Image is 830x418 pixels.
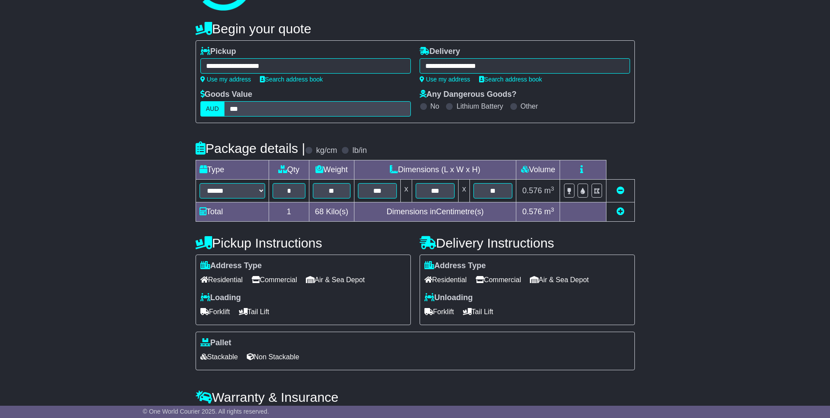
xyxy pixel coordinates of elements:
[521,102,538,110] label: Other
[424,293,473,303] label: Unloading
[200,293,241,303] label: Loading
[309,160,354,180] td: Weight
[420,76,470,83] a: Use my address
[400,180,412,202] td: x
[516,160,560,180] td: Volume
[239,305,270,319] span: Tail Lift
[544,207,554,216] span: m
[200,101,225,117] label: AUD
[269,202,309,222] td: 1
[309,202,354,222] td: Kilo(s)
[200,273,243,287] span: Residential
[200,350,238,364] span: Stackable
[200,338,231,348] label: Pallet
[306,273,365,287] span: Air & Sea Depot
[200,261,262,271] label: Address Type
[316,146,337,156] label: kg/cm
[431,102,439,110] label: No
[551,185,554,192] sup: 3
[196,202,269,222] td: Total
[143,408,269,415] span: © One World Courier 2025. All rights reserved.
[200,90,252,99] label: Goods Value
[420,236,635,250] h4: Delivery Instructions
[476,273,521,287] span: Commercial
[196,141,305,156] h4: Package details |
[200,305,230,319] span: Forklift
[522,186,542,195] span: 0.576
[247,350,299,364] span: Non Stackable
[424,305,454,319] span: Forklift
[459,180,470,202] td: x
[315,207,324,216] span: 68
[196,21,635,36] h4: Begin your quote
[252,273,297,287] span: Commercial
[196,160,269,180] td: Type
[616,207,624,216] a: Add new item
[269,160,309,180] td: Qty
[530,273,589,287] span: Air & Sea Depot
[196,390,635,404] h4: Warranty & Insurance
[352,146,367,156] label: lb/in
[196,236,411,250] h4: Pickup Instructions
[424,273,467,287] span: Residential
[424,261,486,271] label: Address Type
[551,206,554,213] sup: 3
[522,207,542,216] span: 0.576
[354,202,516,222] td: Dimensions in Centimetre(s)
[200,76,251,83] a: Use my address
[354,160,516,180] td: Dimensions (L x W x H)
[456,102,503,110] label: Lithium Battery
[420,47,460,57] label: Delivery
[260,76,323,83] a: Search address book
[479,76,542,83] a: Search address book
[616,186,624,195] a: Remove this item
[463,305,494,319] span: Tail Lift
[420,90,517,99] label: Any Dangerous Goods?
[544,186,554,195] span: m
[200,47,236,57] label: Pickup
